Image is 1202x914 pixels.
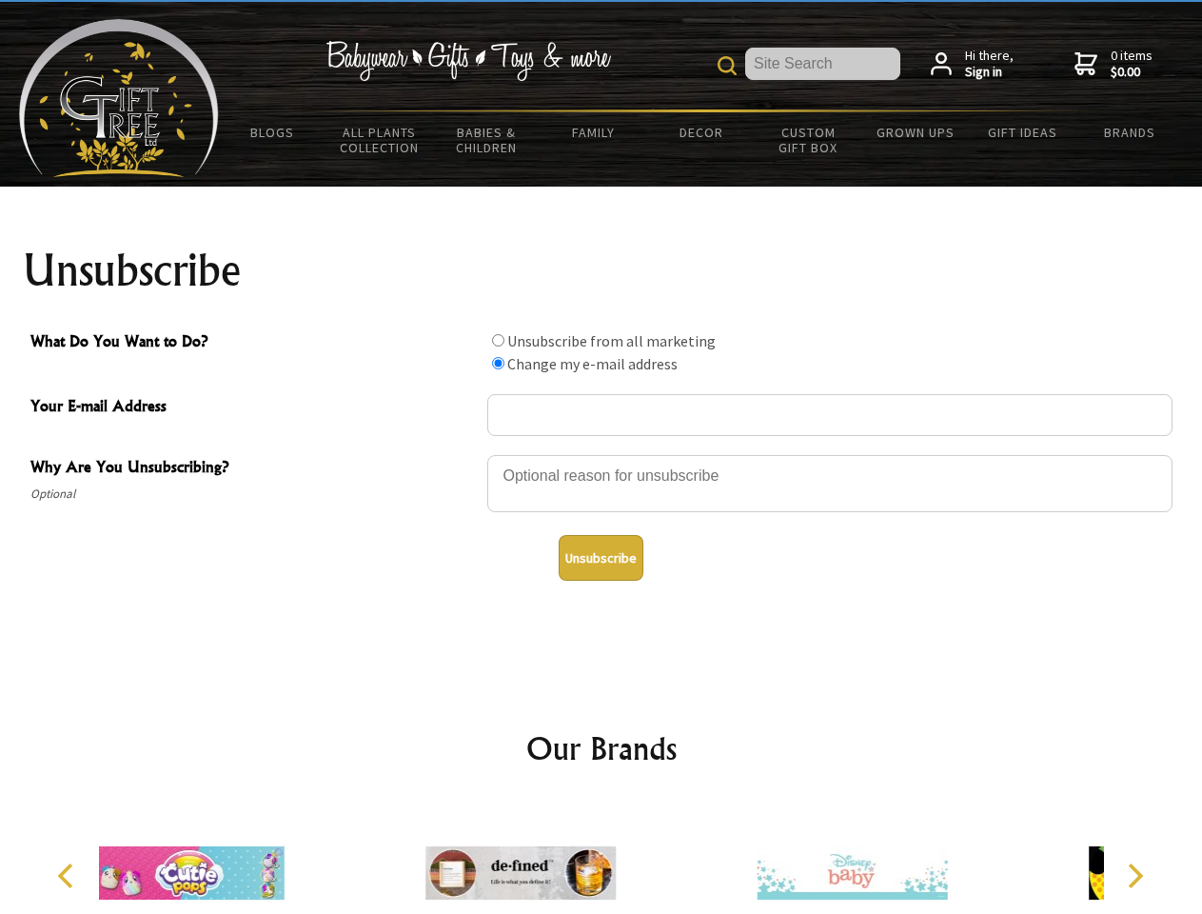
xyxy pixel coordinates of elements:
[559,535,643,581] button: Unsubscribe
[755,112,862,168] a: Custom Gift Box
[718,56,737,75] img: product search
[30,394,478,422] span: Your E-mail Address
[30,483,478,506] span: Optional
[1076,112,1184,152] a: Brands
[965,64,1014,81] strong: Sign in
[861,112,969,152] a: Grown Ups
[48,855,89,897] button: Previous
[969,112,1076,152] a: Gift Ideas
[931,48,1014,81] a: Hi there,Sign in
[965,48,1014,81] span: Hi there,
[30,329,478,357] span: What Do You Want to Do?
[19,19,219,177] img: Babyware - Gifts - Toys and more...
[23,248,1180,293] h1: Unsubscribe
[1074,48,1153,81] a: 0 items$0.00
[492,334,504,347] input: What Do You Want to Do?
[1113,855,1155,897] button: Next
[647,112,755,152] a: Decor
[38,725,1165,771] h2: Our Brands
[1111,47,1153,81] span: 0 items
[433,112,541,168] a: Babies & Children
[507,331,716,350] label: Unsubscribe from all marketing
[492,357,504,369] input: What Do You Want to Do?
[1111,64,1153,81] strong: $0.00
[326,112,434,168] a: All Plants Collection
[30,455,478,483] span: Why Are You Unsubscribing?
[745,48,900,80] input: Site Search
[541,112,648,152] a: Family
[219,112,326,152] a: BLOGS
[487,455,1172,512] textarea: Why Are You Unsubscribing?
[325,41,611,81] img: Babywear - Gifts - Toys & more
[487,394,1172,436] input: Your E-mail Address
[507,354,678,373] label: Change my e-mail address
